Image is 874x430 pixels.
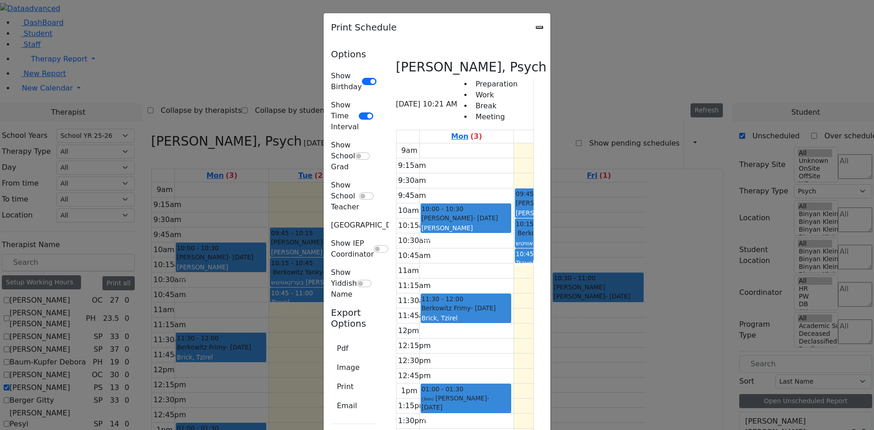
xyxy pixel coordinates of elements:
[516,269,605,278] div: ק"ג
[396,160,428,171] div: 9:15am
[472,101,518,111] li: Break
[516,198,605,207] div: [PERSON_NAME]
[331,140,355,172] label: Show School Grad
[396,60,547,75] h3: [PERSON_NAME], Psych
[422,294,463,304] span: 11:30 - 12:00
[331,307,376,329] h5: Export Options
[396,205,421,216] div: 10am
[422,204,463,213] span: 10:00 - 10:30
[396,400,428,411] div: 1:15pm
[396,295,433,306] div: 11:30am
[396,340,433,351] div: 12:15pm
[516,219,558,228] span: 10:15 - 10:45
[331,238,374,260] label: Show IEP Coordinator
[422,304,510,313] div: Berkowitz Frimy
[396,175,428,186] div: 9:30am
[396,250,433,261] div: 10:45am
[396,370,433,381] div: 12:45pm
[331,267,357,300] label: Show Yiddish Name
[422,395,489,411] span: - [DATE]
[422,397,434,401] span: (3xm)
[422,384,463,394] span: 01:00 - 01:30
[516,208,605,218] div: [PERSON_NAME]
[472,79,518,90] li: Preparation
[422,394,510,412] div: [PERSON_NAME]
[516,238,605,248] div: בערקאוויטש [PERSON_NAME]
[331,49,376,60] h5: Options
[422,213,510,223] div: [PERSON_NAME]
[516,258,605,268] div: Travel
[396,265,421,276] div: 11am
[331,20,396,34] h5: Print Schedule
[396,190,428,201] div: 9:45am
[471,304,496,312] span: - [DATE]
[396,415,428,426] div: 1:30pm
[422,234,510,243] div: Grade 8
[516,228,605,238] div: Berkowitz Yanky
[331,100,359,132] label: Show Time Interval
[516,189,558,198] span: 09:45 - 10:15
[399,385,419,396] div: 1pm
[396,99,457,110] span: [DATE] 10:21 AM
[470,131,482,142] label: (3)
[396,310,433,321] div: 11:45am
[331,340,354,357] button: Pdf
[422,413,510,422] div: Neuman, Simi
[396,280,433,291] div: 11:15am
[422,314,510,323] div: Brick, Tzirel
[396,355,433,366] div: 12:30pm
[449,130,484,143] a: September 1, 2025
[536,26,543,29] button: Close
[331,378,360,395] button: Print
[422,223,510,233] div: [PERSON_NAME]
[396,235,433,246] div: 10:30am
[472,90,518,101] li: Work
[396,325,421,336] div: 12pm
[331,71,362,92] label: Show Birthday
[516,250,558,258] span: 10:45 - 11:00
[472,111,518,122] li: Meeting
[331,180,359,212] label: Show School Teacher
[399,145,419,156] div: 9am
[331,220,407,231] label: [GEOGRAPHIC_DATA]
[331,397,363,415] button: Email
[396,220,433,231] div: 10:15am
[473,214,498,222] span: - [DATE]
[331,359,366,376] button: Image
